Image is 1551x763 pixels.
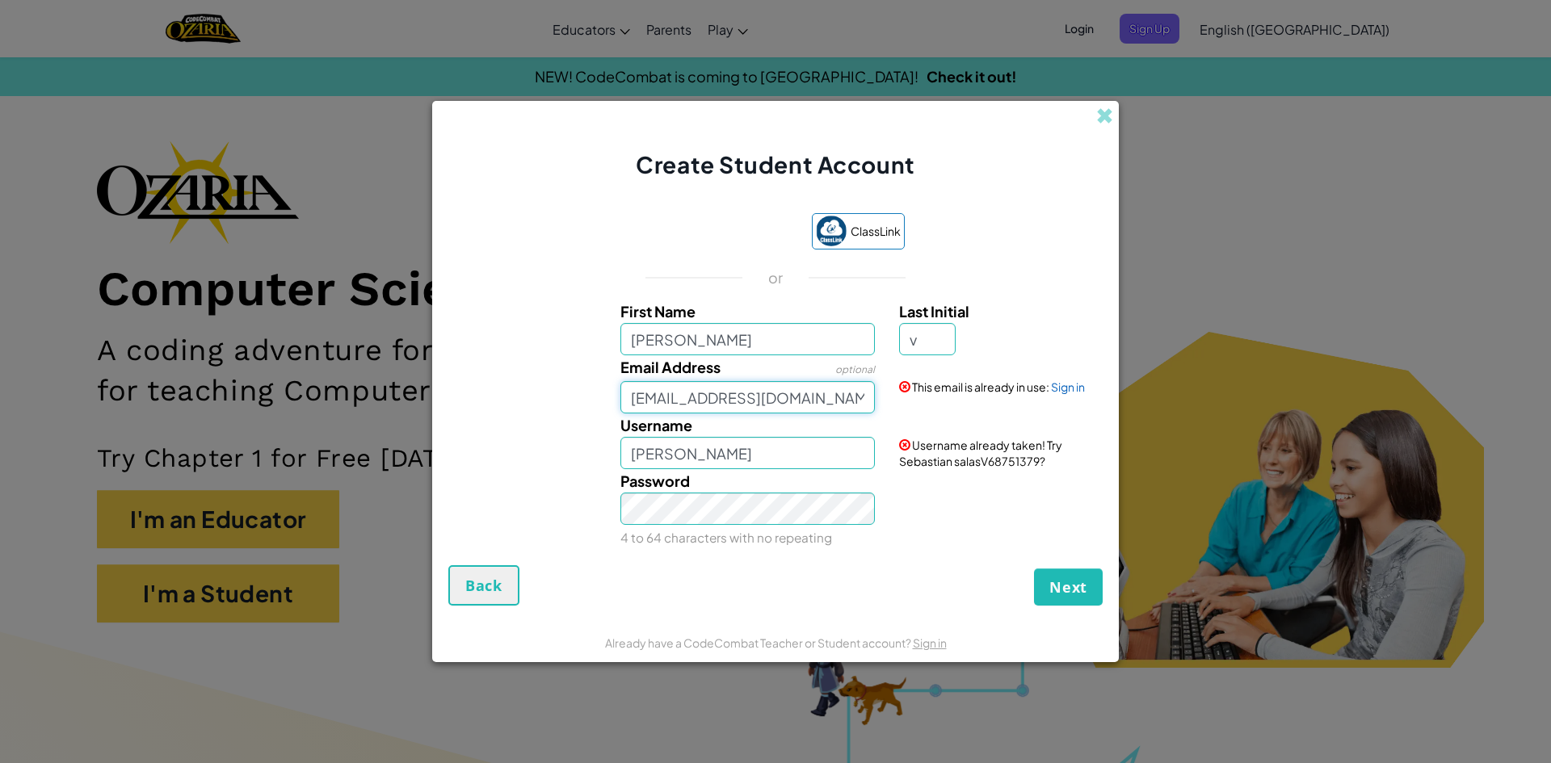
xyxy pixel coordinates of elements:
[816,216,847,246] img: classlink-logo-small.png
[448,565,519,606] button: Back
[465,576,502,595] span: Back
[639,215,804,250] iframe: Sign in with Google Button
[1049,577,1087,597] span: Next
[620,416,692,434] span: Username
[912,379,1049,394] span: This email is already in use:
[899,302,969,321] span: Last Initial
[620,472,690,490] span: Password
[768,268,784,287] p: or
[913,635,947,650] a: Sign in
[620,358,721,376] span: Email Address
[605,635,913,650] span: Already have a CodeCombat Teacher or Student account?
[620,530,832,545] small: 4 to 64 characters with no repeating
[851,220,901,243] span: ClassLink
[620,302,696,321] span: First Name
[835,363,875,375] span: optional
[1034,568,1103,606] button: Next
[899,438,1062,468] span: Username already taken! Try Sebastian salasV68751379?
[636,150,914,178] span: Create Student Account
[1051,379,1085,394] a: Sign in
